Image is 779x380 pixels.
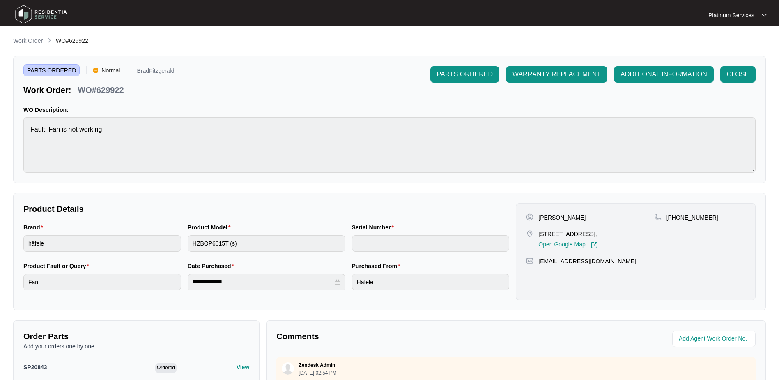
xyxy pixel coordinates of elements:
[13,37,43,45] p: Work Order
[11,37,44,46] a: Work Order
[23,342,249,350] p: Add your orders one by one
[762,13,767,17] img: dropdown arrow
[352,223,397,232] label: Serial Number
[538,241,597,249] a: Open Google Map
[538,213,586,222] p: [PERSON_NAME]
[620,70,707,79] span: ADDITIONAL INFORMATION
[727,70,749,79] span: CLOSE
[654,213,662,221] img: map-pin
[437,70,493,79] span: PARTS ORDERED
[12,2,70,27] img: residentia service logo
[23,106,756,114] p: WO Description:
[720,66,756,83] button: CLOSE
[299,362,335,368] p: Zendesk Admin
[46,37,53,44] img: chevron-right
[23,331,249,342] p: Order Parts
[526,257,533,264] img: map-pin
[23,223,46,232] label: Brand
[506,66,607,83] button: WARRANTY REPLACEMENT
[679,334,751,344] input: Add Agent Work Order No.
[299,371,336,375] p: [DATE] 02:54 PM
[614,66,714,83] button: ADDITIONAL INFORMATION
[155,363,177,373] span: Ordered
[56,37,88,44] span: WO#629922
[23,235,181,252] input: Brand
[666,213,718,222] p: [PHONE_NUMBER]
[23,203,509,215] p: Product Details
[23,262,92,270] label: Product Fault or Query
[430,66,499,83] button: PARTS ORDERED
[352,262,404,270] label: Purchased From
[188,235,345,252] input: Product Model
[78,84,124,96] p: WO#629922
[23,364,47,371] span: SP20843
[93,68,98,73] img: Vercel Logo
[591,241,598,249] img: Link-External
[276,331,510,342] p: Comments
[23,117,756,173] textarea: Fault: Fan is not working
[708,11,754,19] p: Platinum Services
[352,274,510,290] input: Purchased From
[137,68,174,76] p: BradFitzgerald
[193,278,333,286] input: Date Purchased
[282,362,294,375] img: user.svg
[526,230,533,237] img: map-pin
[23,84,71,96] p: Work Order:
[188,223,234,232] label: Product Model
[98,64,123,76] span: Normal
[237,363,250,371] p: View
[23,274,181,290] input: Product Fault or Query
[538,230,597,238] p: [STREET_ADDRESS],
[512,70,601,79] span: WARRANTY REPLACEMENT
[23,64,80,76] span: PARTS ORDERED
[188,262,237,270] label: Date Purchased
[352,235,510,252] input: Serial Number
[538,257,636,265] p: [EMAIL_ADDRESS][DOMAIN_NAME]
[526,213,533,221] img: user-pin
